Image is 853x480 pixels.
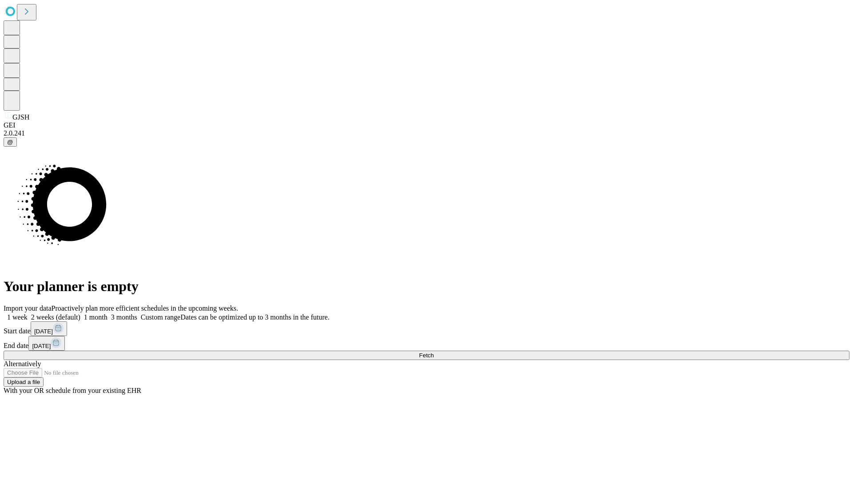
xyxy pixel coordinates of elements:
h1: Your planner is empty [4,278,849,295]
button: [DATE] [28,336,65,351]
button: [DATE] [31,321,67,336]
span: Fetch [419,352,434,359]
span: Custom range [141,313,180,321]
div: Start date [4,321,849,336]
span: Import your data [4,304,52,312]
span: [DATE] [34,328,53,335]
span: [DATE] [32,343,51,349]
button: Upload a file [4,377,44,387]
span: Alternatively [4,360,41,368]
span: 3 months [111,313,137,321]
span: 2 weeks (default) [31,313,80,321]
span: GJSH [12,113,29,121]
span: @ [7,139,13,145]
div: GEI [4,121,849,129]
div: End date [4,336,849,351]
span: 1 week [7,313,28,321]
button: Fetch [4,351,849,360]
span: Dates can be optimized up to 3 months in the future. [180,313,329,321]
span: Proactively plan more efficient schedules in the upcoming weeks. [52,304,238,312]
span: With your OR schedule from your existing EHR [4,387,141,394]
span: 1 month [84,313,108,321]
button: @ [4,137,17,147]
div: 2.0.241 [4,129,849,137]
